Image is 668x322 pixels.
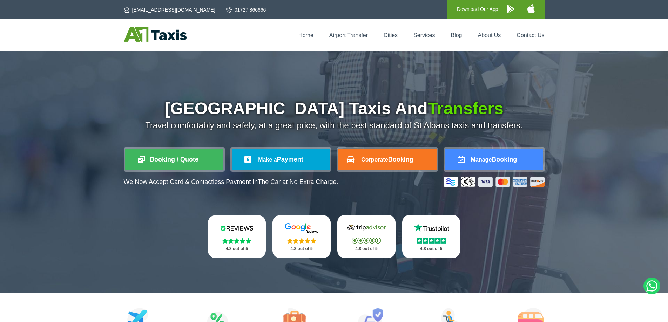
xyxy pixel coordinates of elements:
a: Home [298,32,313,38]
h1: [GEOGRAPHIC_DATA] Taxis And [124,100,545,117]
a: [EMAIL_ADDRESS][DOMAIN_NAME] [124,6,215,13]
p: Download Our App [457,5,498,14]
a: Services [413,32,435,38]
img: A1 Taxis iPhone App [527,4,535,13]
p: 4.8 out of 5 [216,245,258,253]
a: Booking / Quote [125,149,223,170]
img: Credit And Debit Cards [444,177,545,187]
a: ManageBooking [445,149,543,170]
a: CorporateBooking [338,149,437,170]
a: Trustpilot Stars 4.8 out of 5 [402,215,460,258]
span: Make a [258,157,277,163]
img: Stars [417,238,446,244]
p: 4.8 out of 5 [345,245,388,253]
a: 01727 866666 [226,6,266,13]
span: The Car at No Extra Charge. [258,178,338,185]
a: Tripadvisor Stars 4.8 out of 5 [337,215,396,258]
img: Stars [287,238,316,244]
img: Stars [222,238,251,244]
span: Manage [471,157,492,163]
img: Google [281,223,323,233]
p: 4.8 out of 5 [280,245,323,253]
p: 4.8 out of 5 [410,245,453,253]
img: Tripadvisor [345,222,387,233]
p: Travel comfortably and safely, at a great price, with the best standard of St Albans taxis and tr... [124,121,545,130]
a: Airport Transfer [329,32,368,38]
img: Trustpilot [410,222,452,233]
img: A1 Taxis St Albans LTD [124,27,187,42]
img: Reviews.io [216,223,258,233]
a: Contact Us [517,32,544,38]
a: Cities [384,32,398,38]
img: Stars [352,238,381,244]
a: Reviews.io Stars 4.8 out of 5 [208,215,266,258]
a: Google Stars 4.8 out of 5 [272,215,331,258]
span: Corporate [361,157,388,163]
a: Blog [451,32,462,38]
span: Transfers [428,99,504,118]
p: We Now Accept Card & Contactless Payment In [124,178,338,186]
a: Make aPayment [232,149,330,170]
a: About Us [478,32,501,38]
img: A1 Taxis Android App [507,5,514,13]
